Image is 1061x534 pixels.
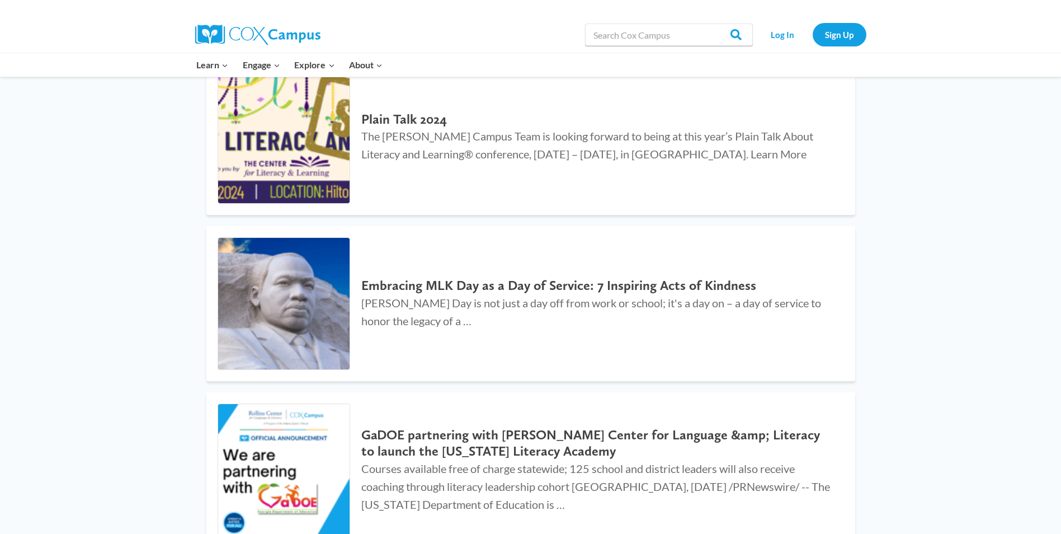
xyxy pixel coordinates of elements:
[218,238,350,370] img: Embracing MLK Day as a Day of Service: 7 Inspiring Acts of Kindness
[361,278,832,294] h2: Embracing MLK Day as a Day of Service: 7 Inspiring Acts of Kindness
[361,296,821,327] span: [PERSON_NAME] Day is not just a day off from work or school; it's a day on – a day of service to ...
[585,24,753,46] input: Search Cox Campus
[361,111,832,128] h2: Plain Talk 2024
[287,53,342,77] button: Child menu of Explore
[190,53,236,77] button: Child menu of Learn
[195,25,320,45] img: Cox Campus
[813,23,866,46] a: Sign Up
[361,129,813,161] span: The [PERSON_NAME] Campus Team is looking forward to being at this year’s Plain Talk About Literac...
[758,23,866,46] nav: Secondary Navigation
[190,53,390,77] nav: Primary Navigation
[218,71,350,203] img: Plain Talk 2024
[235,53,287,77] button: Child menu of Engage
[361,427,832,460] h2: GaDOE partnering with [PERSON_NAME] Center for Language &amp; Literacy to launch the [US_STATE] L...
[342,53,390,77] button: Child menu of About
[206,226,855,382] a: Embracing MLK Day as a Day of Service: 7 Inspiring Acts of Kindness Embracing MLK Day as a Day of...
[206,59,855,215] a: Plain Talk 2024 Plain Talk 2024 The [PERSON_NAME] Campus Team is looking forward to being at this...
[758,23,807,46] a: Log In
[361,462,830,511] span: Courses available free of charge statewide; 125 school and district leaders will also receive coa...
